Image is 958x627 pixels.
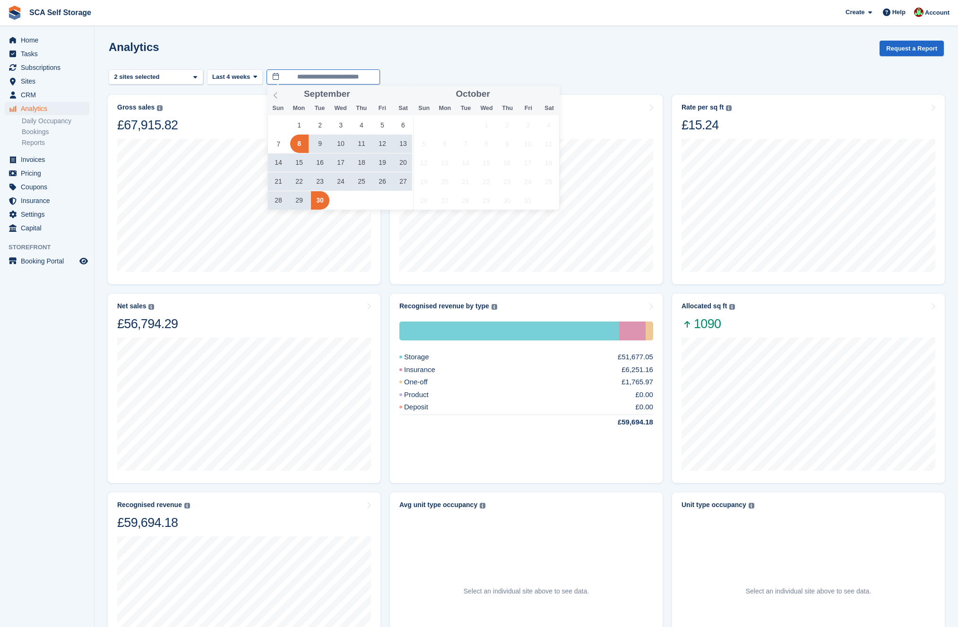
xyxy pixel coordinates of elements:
span: Settings [21,208,78,221]
a: menu [5,254,89,268]
span: October 3, 2025 [518,116,537,134]
a: Preview store [78,255,89,267]
div: £15.24 [682,117,732,133]
span: Analytics [21,102,78,115]
span: October 31, 2025 [518,191,537,210]
div: Net sales [117,302,146,310]
div: 2 sites selected [112,72,163,82]
div: One-off [646,322,653,340]
span: October 27, 2025 [435,191,454,210]
a: menu [5,153,89,166]
div: Rate per sq ft [682,103,724,111]
span: September 24, 2025 [332,172,350,191]
span: October 4, 2025 [539,116,558,134]
span: September 16, 2025 [311,153,329,172]
span: Sat [539,105,560,111]
span: October 16, 2025 [498,153,516,172]
div: Product [399,390,451,400]
span: September 8, 2025 [290,135,309,153]
span: September 21, 2025 [269,172,288,191]
span: October 26, 2025 [415,191,433,210]
img: Dale Chapman [914,8,923,17]
img: stora-icon-8386f47178a22dfd0bd8f6a31ec36ba5ce8667c1dd55bd0f319d3a0aa187defe.svg [8,6,22,20]
span: September 20, 2025 [394,153,412,172]
span: Fri [372,105,393,111]
span: September 13, 2025 [394,135,412,153]
img: icon-info-grey-7440780725fd019a000dd9b08b2336e03edf1995a4989e88bcd33f0948082b44.svg [148,304,154,310]
span: Mon [288,105,309,111]
span: October 30, 2025 [498,191,516,210]
span: September 15, 2025 [290,153,309,172]
img: icon-info-grey-7440780725fd019a000dd9b08b2336e03edf1995a4989e88bcd33f0948082b44.svg [729,304,735,310]
div: £0.00 [635,390,653,400]
img: icon-info-grey-7440780725fd019a000dd9b08b2336e03edf1995a4989e88bcd33f0948082b44.svg [492,304,497,310]
span: Home [21,34,78,47]
a: Reports [22,138,89,147]
div: Recognised revenue by type [399,302,489,310]
img: icon-info-grey-7440780725fd019a000dd9b08b2336e03edf1995a4989e88bcd33f0948082b44.svg [480,503,485,508]
span: September 11, 2025 [353,135,371,153]
span: Wed [330,105,351,111]
a: Bookings [22,127,89,136]
span: Coupons [21,180,78,194]
span: 1090 [682,316,735,332]
img: icon-info-grey-7440780725fd019a000dd9b08b2336e03edf1995a4989e88bcd33f0948082b44.svg [157,105,163,111]
span: September 18, 2025 [353,153,371,172]
span: Pricing [21,167,78,180]
div: £51,677.05 [618,352,653,363]
span: September 28, 2025 [269,191,288,210]
span: September 30, 2025 [311,191,329,210]
span: September 6, 2025 [394,116,412,134]
span: October 8, 2025 [477,135,495,153]
div: Unit type occupancy [682,501,746,509]
span: Storefront [9,243,94,252]
span: Mon [434,105,455,111]
a: Daily Occupancy [22,117,89,126]
span: October 29, 2025 [477,191,495,210]
a: menu [5,88,89,102]
span: October 11, 2025 [539,135,558,153]
span: October 14, 2025 [456,153,475,172]
img: icon-info-grey-7440780725fd019a000dd9b08b2336e03edf1995a4989e88bcd33f0948082b44.svg [184,503,190,508]
div: Insurance [619,322,646,340]
div: Insurance [399,364,458,375]
span: October [456,90,490,99]
span: September 29, 2025 [290,191,309,210]
span: Create [846,8,864,17]
span: October 13, 2025 [435,153,454,172]
div: £56,794.29 [117,316,178,332]
p: Select an individual site above to see data. [746,586,871,596]
span: Sun [268,105,288,111]
span: October 1, 2025 [477,116,495,134]
span: Invoices [21,153,78,166]
span: September 26, 2025 [373,172,391,191]
span: September 7, 2025 [269,135,288,153]
span: September 22, 2025 [290,172,309,191]
span: October 12, 2025 [415,153,433,172]
span: September 27, 2025 [394,172,412,191]
div: One-off [399,377,450,388]
a: menu [5,75,89,88]
span: September 19, 2025 [373,153,391,172]
input: Year [350,89,380,99]
span: Capital [21,221,78,235]
span: September 10, 2025 [332,135,350,153]
span: October 18, 2025 [539,153,558,172]
a: menu [5,208,89,221]
span: September 3, 2025 [332,116,350,134]
span: October 17, 2025 [518,153,537,172]
span: Sun [414,105,434,111]
span: Last 4 weeks [212,72,250,82]
span: Sat [393,105,414,111]
span: September 1, 2025 [290,116,309,134]
a: menu [5,221,89,235]
span: October 2, 2025 [498,116,516,134]
button: Last 4 weeks [207,69,263,85]
span: Help [892,8,906,17]
span: September 14, 2025 [269,153,288,172]
span: Account [925,8,949,17]
span: CRM [21,88,78,102]
span: October 10, 2025 [518,135,537,153]
span: October 22, 2025 [477,172,495,191]
a: SCA Self Storage [26,5,95,20]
